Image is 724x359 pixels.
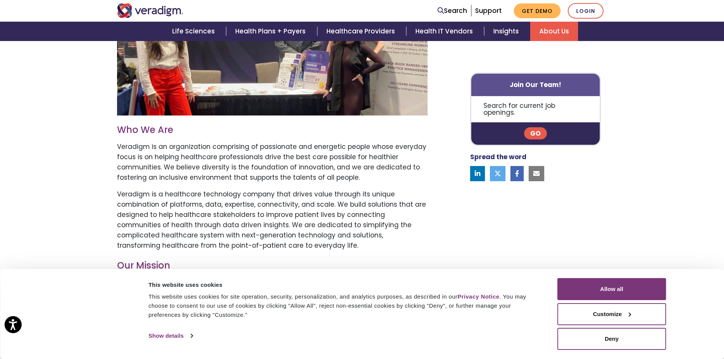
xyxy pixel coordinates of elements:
[524,128,547,140] a: Go
[406,22,484,41] a: Health IT Vendors
[558,278,666,300] button: Allow all
[163,22,226,41] a: Life Sciences
[514,3,561,18] a: Get Demo
[484,22,530,41] a: Insights
[317,22,406,41] a: Healthcare Providers
[475,6,502,15] a: Support
[437,6,467,16] a: Search
[117,189,428,251] p: Veradigm is a healthcare technology company that drives value through its unique combination of p...
[530,22,578,41] a: About Us
[471,96,600,122] p: Search for current job openings.
[510,80,561,89] strong: Join Our Team!
[149,292,540,319] div: This website uses cookies for site operation, security, personalization, and analytics purposes, ...
[226,22,317,41] a: Health Plans + Payers
[149,330,193,342] a: Show details
[117,3,184,18] img: Veradigm logo
[470,153,526,162] strong: Spread the word
[149,280,540,289] div: This website uses cookies
[117,142,428,183] p: Veradigm is an organization comprising of passionate and energetic people whose everyday focus is...
[458,293,499,300] a: Privacy Notice
[568,3,604,19] a: Login
[558,303,666,325] button: Customize
[558,328,666,350] button: Deny
[117,260,428,271] h3: Our Mission
[117,125,428,136] h3: Who We Are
